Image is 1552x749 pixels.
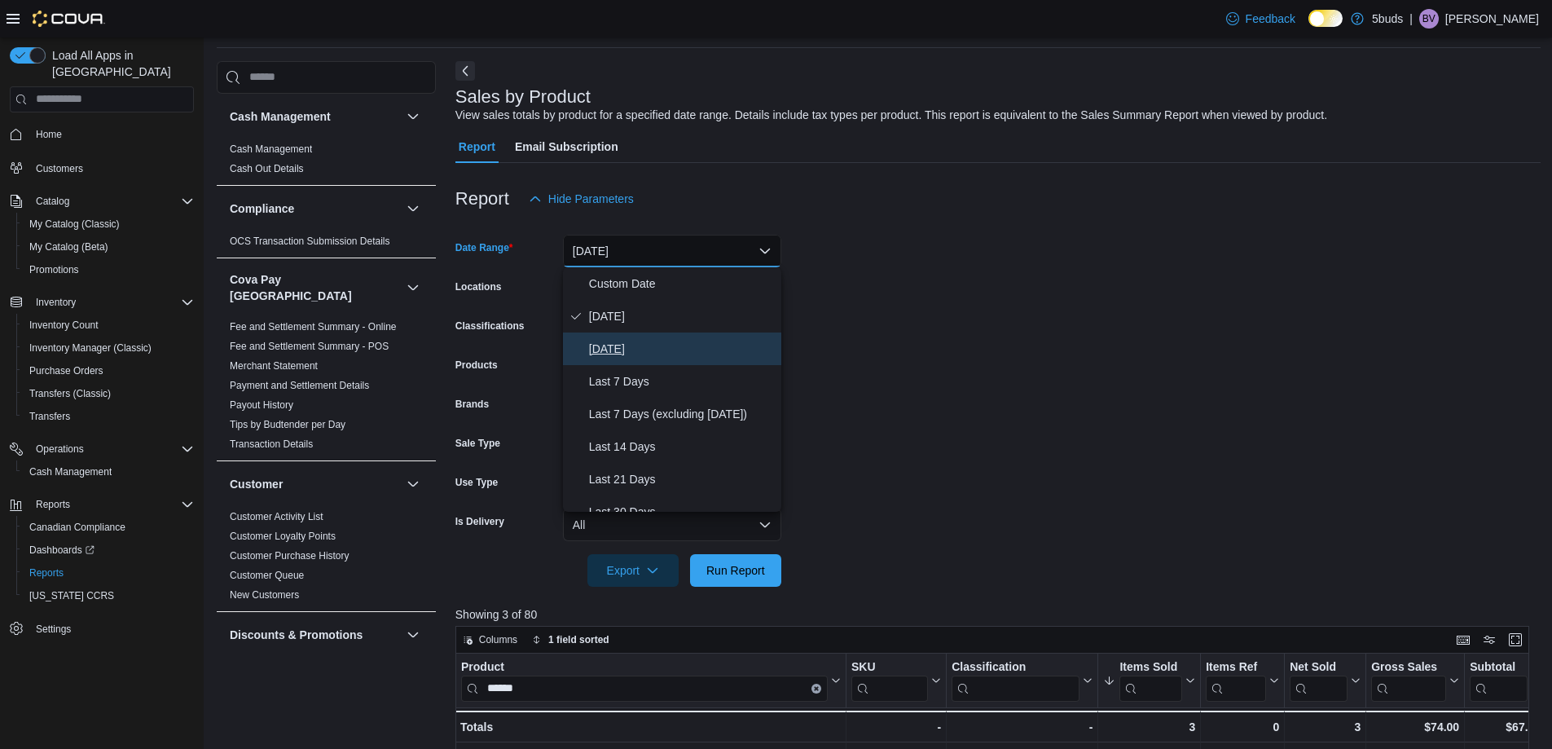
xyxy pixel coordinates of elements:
[548,191,634,207] span: Hide Parameters
[1206,717,1279,737] div: 0
[455,359,498,372] label: Products
[230,271,400,304] button: Cova Pay [GEOGRAPHIC_DATA]
[230,379,369,392] span: Payment and Settlement Details
[589,339,775,359] span: [DATE]
[29,387,111,400] span: Transfers (Classic)
[230,399,293,412] span: Payout History
[455,515,504,528] label: Is Delivery
[23,361,194,381] span: Purchase Orders
[29,240,108,253] span: My Catalog (Beta)
[230,476,400,492] button: Customer
[230,511,323,522] a: Customer Activity List
[230,510,323,523] span: Customer Activity List
[1206,660,1266,702] div: Items Ref
[230,108,331,125] h3: Cash Management
[1103,660,1195,702] button: Items Sold
[217,317,436,460] div: Cova Pay [GEOGRAPHIC_DATA]
[23,540,194,560] span: Dashboards
[1372,9,1403,29] p: 5buds
[29,192,194,211] span: Catalog
[230,531,336,542] a: Customer Loyalty Points
[455,241,513,254] label: Date Range
[1119,660,1182,702] div: Items Sold
[589,306,775,326] span: [DATE]
[29,495,77,514] button: Reports
[455,61,475,81] button: Next
[1371,717,1459,737] div: $74.00
[16,359,200,382] button: Purchase Orders
[16,539,200,562] a: Dashboards
[217,231,436,258] div: Compliance
[589,274,775,293] span: Custom Date
[479,633,517,646] span: Columns
[23,586,121,606] a: [US_STATE] CCRS
[455,606,1541,623] p: Showing 3 of 80
[23,518,132,537] a: Canadian Compliance
[455,107,1327,124] div: View sales totals by product for a specified date range. Details include tax types per product. T...
[1290,660,1361,702] button: Net Sold
[29,439,194,459] span: Operations
[36,162,83,175] span: Customers
[563,509,781,541] button: All
[29,589,114,602] span: [US_STATE] CCRS
[29,566,64,579] span: Reports
[403,278,423,297] button: Cova Pay [GEOGRAPHIC_DATA]
[3,190,200,213] button: Catalog
[16,382,200,405] button: Transfers (Classic)
[230,380,369,391] a: Payment and Settlement Details
[589,469,775,489] span: Last 21 Days
[230,320,397,333] span: Fee and Settlement Summary - Online
[29,293,82,312] button: Inventory
[23,407,77,426] a: Transfers
[16,236,200,258] button: My Catalog (Beta)
[23,237,194,257] span: My Catalog (Beta)
[1506,630,1525,650] button: Enter fullscreen
[952,660,1093,702] button: Classification
[230,530,336,543] span: Customer Loyalty Points
[230,627,400,643] button: Discounts & Promotions
[29,364,103,377] span: Purchase Orders
[515,130,618,163] span: Email Subscription
[952,717,1093,737] div: -
[455,87,591,107] h3: Sales by Product
[1220,2,1302,35] a: Feedback
[3,438,200,460] button: Operations
[29,157,194,178] span: Customers
[690,554,781,587] button: Run Report
[1470,660,1528,676] div: Subtotal
[851,660,928,676] div: SKU
[461,660,828,702] div: Product
[706,562,765,579] span: Run Report
[3,291,200,314] button: Inventory
[1453,630,1473,650] button: Keyboard shortcuts
[1479,630,1499,650] button: Display options
[1371,660,1446,676] div: Gross Sales
[952,660,1079,702] div: Classification
[459,130,495,163] span: Report
[29,124,194,144] span: Home
[23,462,118,482] a: Cash Management
[563,235,781,267] button: [DATE]
[10,116,194,683] nav: Complex example
[16,337,200,359] button: Inventory Manager (Classic)
[460,717,841,737] div: Totals
[16,516,200,539] button: Canadian Compliance
[16,584,200,607] button: [US_STATE] CCRS
[230,588,299,601] span: New Customers
[230,108,400,125] button: Cash Management
[23,462,194,482] span: Cash Management
[230,359,318,372] span: Merchant Statement
[230,550,350,562] a: Customer Purchase History
[1422,9,1435,29] span: BV
[455,280,502,293] label: Locations
[1419,9,1439,29] div: Brandon Venne
[1371,660,1459,702] button: Gross Sales
[1470,660,1528,702] div: Subtotal
[455,437,500,450] label: Sale Type
[230,200,400,217] button: Compliance
[29,410,70,423] span: Transfers
[230,627,363,643] h3: Discounts & Promotions
[589,437,775,456] span: Last 14 Days
[1409,9,1413,29] p: |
